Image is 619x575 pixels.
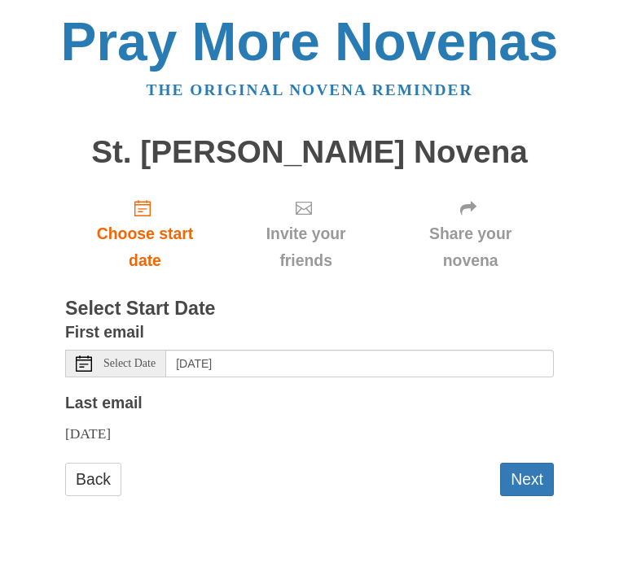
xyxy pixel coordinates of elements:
[387,185,554,282] div: Click "Next" to confirm your start date first.
[61,11,559,72] a: Pray More Novenas
[65,185,225,282] a: Choose start date
[81,220,209,274] span: Choose start date
[403,220,538,274] span: Share your novena
[65,425,111,442] span: [DATE]
[147,81,473,98] a: The original novena reminder
[103,358,156,369] span: Select Date
[65,319,144,346] label: First email
[225,185,387,282] div: Click "Next" to confirm your start date first.
[500,463,554,496] button: Next
[65,298,554,320] h3: Select Start Date
[65,135,554,170] h1: St. [PERSON_NAME] Novena
[65,463,121,496] a: Back
[65,390,143,416] label: Last email
[241,220,371,274] span: Invite your friends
